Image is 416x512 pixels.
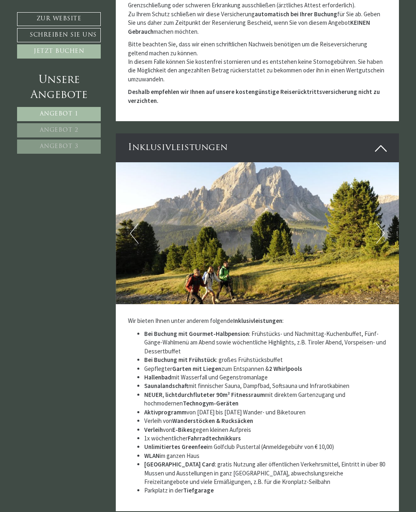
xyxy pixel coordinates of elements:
li: von [DATE] bis [DATE] Wander- und Biketouren [144,408,387,416]
strong: Saunalandschaft [144,382,188,390]
li: im ganzen Haus [144,451,387,460]
strong: KEINEN Gebrauch [128,19,370,35]
strong: WLAN [144,452,160,460]
strong: Verleih [144,426,163,434]
li: : großes Frühstücksbuffet [144,355,387,364]
button: Next [376,223,385,244]
li: im Golfclub Pustertal (Anmeldegebühr von € 10,00) [144,442,387,451]
div: Guten Tag, wie können wir Ihnen helfen? [6,22,120,45]
strong: 2 Whirlpools [269,365,302,373]
strong: Bei Buchung mit Frühstück [144,356,216,364]
strong: Garten mit Liegen [172,365,221,373]
li: mit direktem Gartenzugang und hochmodernen [144,390,387,408]
li: Parkplatz in der [144,486,387,495]
li: : gratis Nutzung aller öffentlichen Verkehrsmittel, Eintritt in über 80 Mussen und Ausstellungen ... [144,460,387,486]
strong: NEUER, lichtdurchfluteter 90m² Fitnessraum [144,391,265,399]
p: Wir bieten Ihnen unter anderem folgende : [128,316,387,325]
div: Montis – Active Nature Spa [12,23,116,29]
a: Schreiben Sie uns [17,28,101,42]
span: Angebot 3 [40,144,78,150]
strong: Technogym-Geräten [183,399,238,407]
button: Previous [130,223,139,244]
strong: Unlimitiertes Greenfee [144,443,207,451]
a: Jetzt buchen [17,44,101,59]
strong: Hallenbad [144,373,171,381]
li: mit Wasserfall und Gegenstromanlage [144,373,387,381]
strong: [GEOGRAPHIC_DATA] Card [144,460,215,468]
small: 18:13 [12,38,116,43]
strong: Aktivprogramm [144,408,186,416]
li: 1x wöchentlicher [144,434,387,442]
li: mit finnischer Sauna, Dampfbad, Softsauna und Infrarotkabinen [144,381,387,390]
strong: Wanderstöcken & Rucksäcken [172,417,253,425]
div: Dienstag [112,6,148,19]
span: Angebot 1 [40,111,78,117]
span: Angebot 2 [40,127,78,133]
strong: E-Bikes [172,426,193,434]
button: Senden [206,214,259,229]
a: Zur Website [17,12,101,26]
li: von gegen kleinen Aufpreis [144,425,387,434]
strong: automatisch bei Ihrer Buchung [255,10,337,18]
strong: Bei Buchung mit Gourmet-Halbpension [144,330,249,338]
strong: Tiefgarage [183,486,214,494]
strong: Inklusivleistungen [233,317,282,325]
p: Bitte beachten Sie, dass wir einen schriftlichen Nachweis benötigen um die Reiseversicherung gelt... [128,40,387,83]
li: Gepflegter zum Entspannen & [144,364,387,373]
div: Unsere Angebote [17,73,101,103]
li: : Frühstücks- und Nachmittag-Kuchenbuffet, Fünf-Gänge-Wahlmenü am Abend sowie wöchentliche Highli... [144,329,387,355]
div: Inklusivleistungen [116,133,399,162]
li: Verleih von [144,416,387,425]
strong: Deshalb empfehlen wir Ihnen auf unsere kostengünstige Reiserücktrittsversicherung nicht zu verzic... [128,88,380,104]
strong: Fahrradtechnikkurs [188,434,241,442]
